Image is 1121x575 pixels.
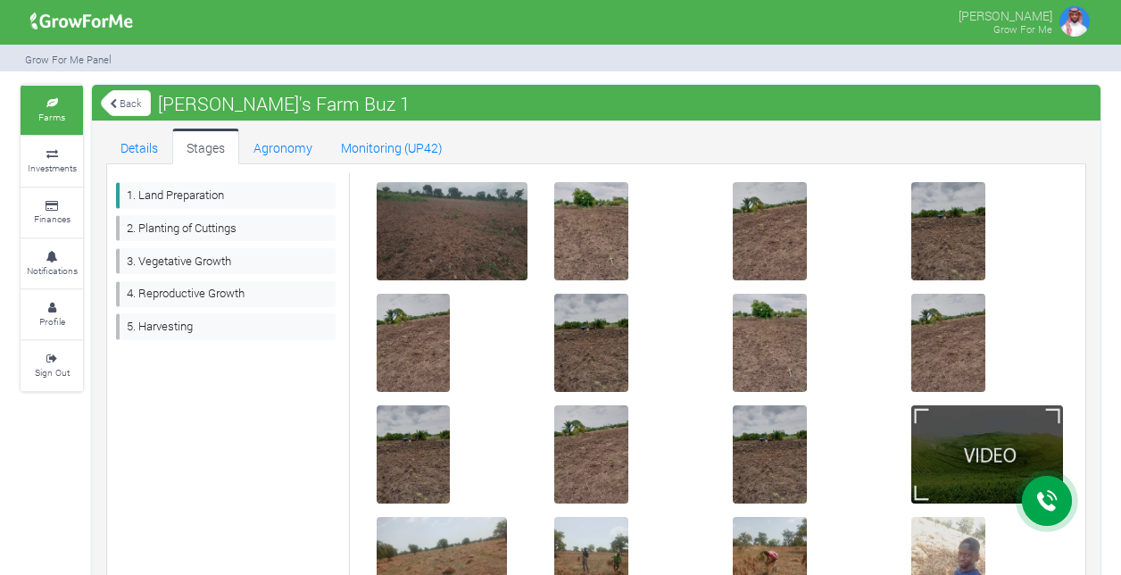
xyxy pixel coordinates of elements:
[116,281,336,307] a: 4. Reproductive Growth
[959,4,1052,25] p: [PERSON_NAME]
[21,188,83,237] a: Finances
[154,86,415,121] span: [PERSON_NAME]'s Farm Buz 1
[38,111,65,123] small: Farms
[21,239,83,288] a: Notifications
[116,248,336,274] a: 3. Vegetative Growth
[24,4,139,39] img: growforme image
[21,86,83,135] a: Farms
[21,341,83,390] a: Sign Out
[27,264,78,277] small: Notifications
[35,366,70,379] small: Sign Out
[116,215,336,241] a: 2. Planting of Cuttings
[116,182,336,208] a: 1. Land Preparation
[101,88,151,118] a: Back
[327,129,457,164] a: Monitoring (UP42)
[116,313,336,339] a: 5. Harvesting
[106,129,172,164] a: Details
[1057,4,1092,39] img: growforme image
[21,137,83,186] a: Investments
[25,53,112,66] small: Grow For Me Panel
[172,129,239,164] a: Stages
[34,212,71,225] small: Finances
[39,315,65,328] small: Profile
[21,290,83,339] a: Profile
[28,162,77,174] small: Investments
[993,22,1052,36] small: Grow For Me
[239,129,327,164] a: Agronomy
